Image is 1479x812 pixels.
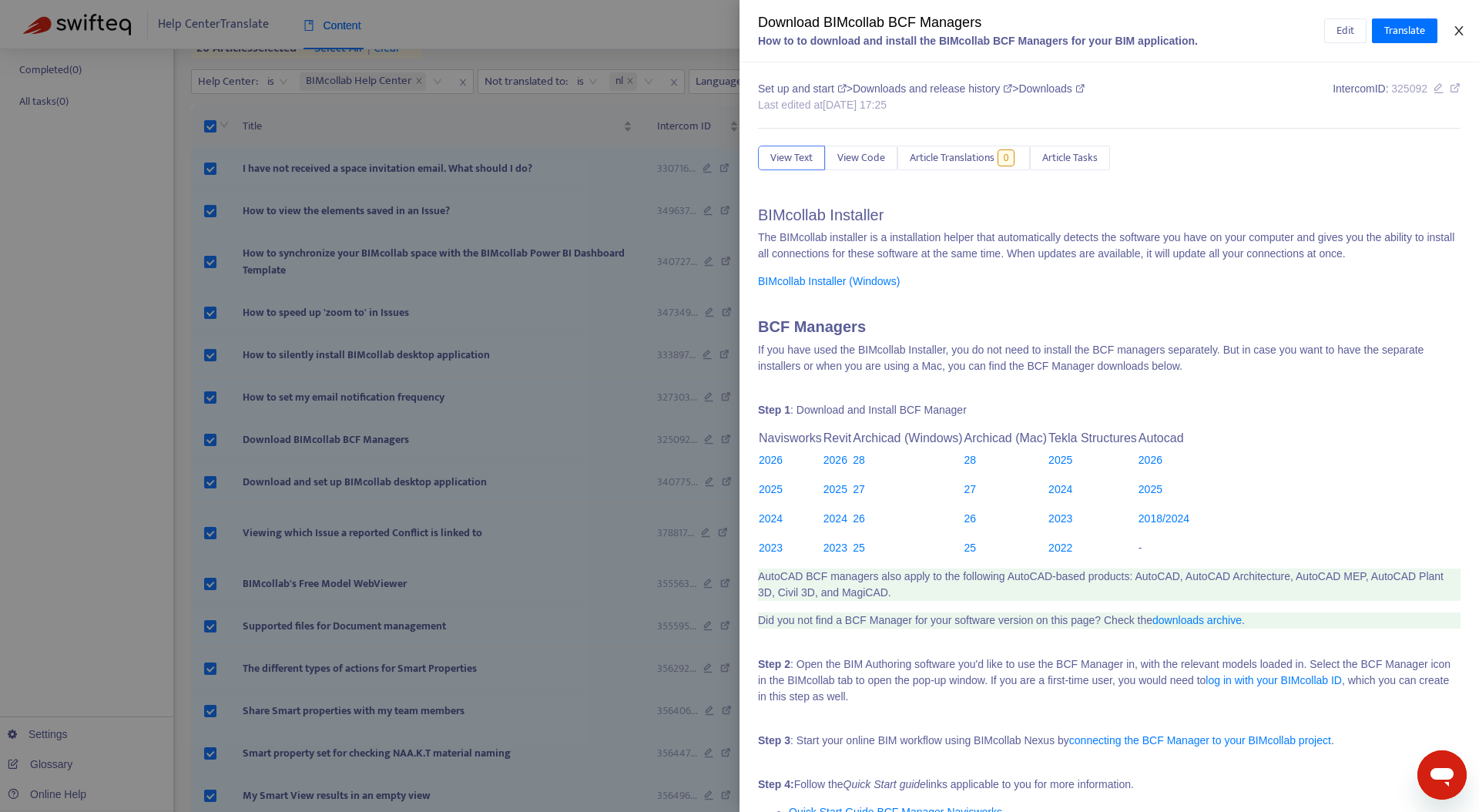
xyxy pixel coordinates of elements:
span: Downloads and release history > [853,82,1019,95]
a: 2026 [823,454,847,466]
h4: Revit [823,431,851,445]
button: Translate [1372,18,1437,43]
h4: Autocad [1139,431,1189,445]
b: Step 1 [758,404,790,416]
a: 2023 [759,542,783,554]
span: 325092 [1391,82,1427,95]
i: Quick Start guide [843,778,926,790]
span: 0 [998,149,1015,166]
a: 2025 [1048,454,1072,466]
span: Downloads [1018,82,1084,95]
a: downloads archive [1152,614,1242,626]
a: 25 [853,542,865,554]
a: 28 [964,454,977,466]
p: AutoCAD BCF managers also apply to the following AutoCAD-based products: AutoCAD, AutoCAD Archite... [758,569,1461,601]
a: 2024 [1048,483,1072,495]
button: Edit [1324,18,1367,43]
p: : Start your online BIM workflow using BIMcollab Nexus by . ​ [758,733,1461,765]
h4: Archicad (Windows) [853,431,962,445]
div: Intercom ID: [1333,81,1461,113]
span: close [1453,25,1465,37]
a: 2026 [759,454,783,466]
a: 27 [964,483,977,495]
div: How to to download and install the BIMcollab BCF Managers for your BIM application. [758,33,1324,49]
p: ​ [758,273,1461,306]
a: 2018/2024 [1139,512,1189,525]
b: Step 4: [758,778,794,790]
span: Translate [1384,22,1425,39]
a: 2023 [823,542,847,554]
a: 2025 [823,483,847,495]
a: 26 [964,512,977,525]
a: 2023 [1048,512,1072,525]
h4: Tekla Structures [1048,431,1137,445]
span: Article Tasks [1042,149,1098,166]
b: Step 2 [758,658,790,670]
a: 2022 [1048,542,1072,554]
button: Close [1448,24,1470,39]
span: Set up and start > [758,82,853,95]
a: 27 [853,483,865,495]
p: ​ : Open the BIM Authoring software you'd like to use the BCF Manager in, with the relevant model... [758,640,1461,721]
iframe: Button to launch messaging window, conversation in progress [1417,750,1467,800]
h2: BIMcollab Installer [758,206,1461,224]
p: Did you not find a BCF Manager for your software version on this page? Check the . [758,612,1461,629]
div: Download BIMcollab BCF Managers [758,12,1324,33]
a: 2024 [759,512,783,525]
span: View Text [770,149,813,166]
a: log in with your BIMcollab ID [1206,674,1342,686]
a: 2024 [823,512,847,525]
span: Article Translations [910,149,994,166]
a: 2026 [1139,454,1162,466]
a: 2025 [759,483,783,495]
div: Last edited at [DATE] 17:25 [758,97,1085,113]
p: : Download and Install BCF Manager [758,402,1461,418]
p: The BIMcollab installer is a installation helper that automatically detects the software you have... [758,230,1461,262]
span: Edit [1336,22,1354,39]
b: Step 3 [758,734,790,747]
button: View Text [758,146,825,170]
h4: Navisworks [759,431,822,445]
a: 28 [853,454,865,466]
a: 2025 [1139,483,1162,495]
h4: Archicad (Mac) [964,431,1048,445]
a: 26 [853,512,865,525]
p: - [1139,540,1189,556]
b: BCF Managers [758,318,866,335]
button: Article Tasks [1030,146,1110,170]
button: View Code [825,146,897,170]
p: If you have used the BIMcollab Installer, you do not need to install the BCF managers separately.... [758,342,1461,391]
a: connecting the BCF Manager to your BIMcollab project [1069,734,1331,747]
a: 25 [964,542,977,554]
button: Article Translations0 [897,146,1030,170]
a: BIMcollab Installer (Windows) [758,275,900,287]
p: Follow the links applicable to you for more information. [758,777,1461,793]
span: View Code [837,149,885,166]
